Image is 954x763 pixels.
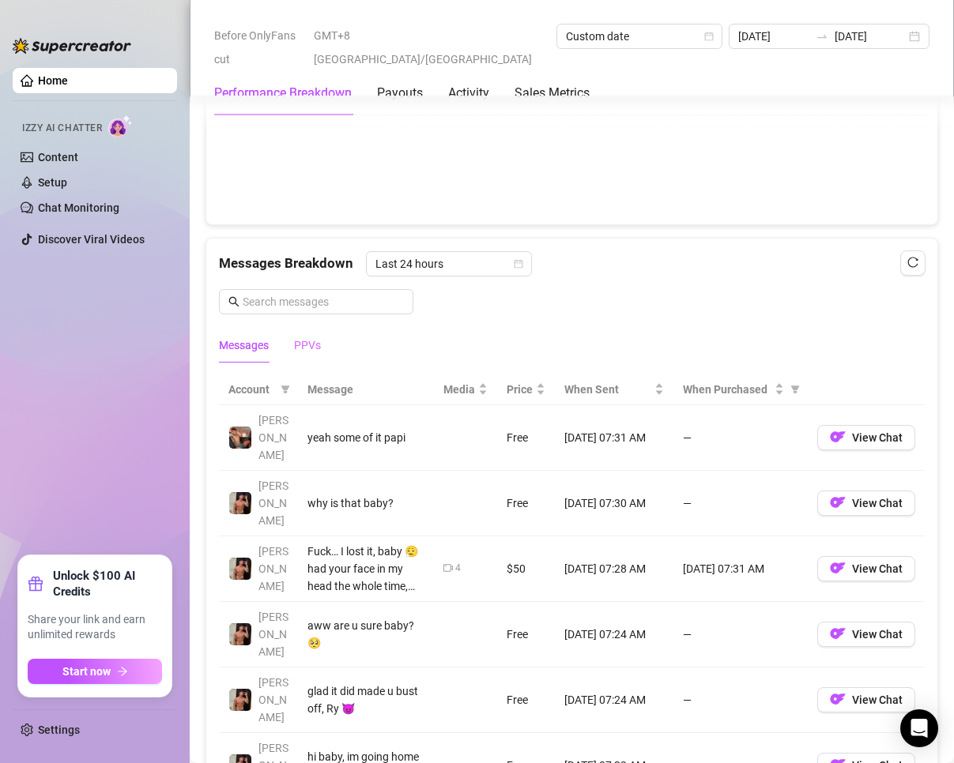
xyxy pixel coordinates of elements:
[830,691,846,707] img: OF
[673,471,808,536] td: —
[787,378,803,401] span: filter
[817,490,915,516] button: OFView Chat
[683,381,771,398] span: When Purchased
[243,293,404,310] input: Search messages
[28,576,43,592] span: gift
[117,666,128,677] span: arrow-right
[555,536,673,602] td: [DATE] 07:28 AM
[229,689,251,711] img: Zach
[228,381,274,398] span: Account
[219,251,925,276] div: Messages Breakdown
[817,697,915,709] a: OFView Chat
[852,497,903,509] span: View Chat
[555,602,673,667] td: [DATE] 07:24 AM
[214,24,304,71] span: Before OnlyFans cut
[497,667,555,733] td: Free
[817,434,915,447] a: OFView Chat
[277,378,293,401] span: filter
[830,560,846,576] img: OF
[673,602,808,667] td: —
[307,494,424,512] div: why is that baby?
[835,28,906,45] input: End date
[108,115,133,137] img: AI Chatter
[816,30,828,43] span: to
[229,427,251,449] img: Osvaldo
[298,374,434,405] th: Message
[307,543,424,595] div: Fuck… I lost it, baby 😮‍💨 had your face in my head the whole time, stroking slow, imagining your ...
[555,374,673,405] th: When Sent
[307,682,424,717] div: glad it did made u bust off, Ry 😈
[852,431,903,444] span: View Chat
[673,667,808,733] td: —
[555,405,673,471] td: [DATE] 07:31 AM
[53,568,162,599] strong: Unlock $100 AI Credits
[790,385,800,394] span: filter
[497,405,555,471] td: Free
[258,545,288,592] span: [PERSON_NAME]
[38,724,80,736] a: Settings
[229,558,251,580] img: Zach
[258,676,288,724] span: [PERSON_NAME]
[566,24,713,48] span: Custom date
[497,471,555,536] td: Free
[514,259,523,269] span: calendar
[830,626,846,641] img: OF
[852,693,903,706] span: View Chat
[673,374,808,405] th: When Purchased
[38,201,119,214] a: Chat Monitoring
[62,665,111,678] span: Start now
[258,414,288,461] span: [PERSON_NAME]
[455,561,461,576] div: 4
[307,429,424,446] div: yeah some of it papi
[38,233,145,246] a: Discover Viral Videos
[817,556,915,581] button: OFView Chat
[817,622,915,647] button: OFView Chat
[738,28,809,45] input: Start date
[852,628,903,641] span: View Chat
[229,623,251,645] img: Zach
[507,381,533,398] span: Price
[258,611,288,658] span: [PERSON_NAME]
[564,381,651,398] span: When Sent
[817,425,915,450] button: OFView Chat
[377,84,423,103] div: Payouts
[900,709,938,747] div: Open Intercom Messenger
[497,536,555,602] td: $50
[673,405,808,471] td: —
[830,494,846,510] img: OF
[307,617,424,652] div: aww are u sure baby? 🥺
[830,429,846,445] img: OF
[229,492,251,514] img: Zach
[448,84,489,103] div: Activity
[443,563,453,573] span: video-camera
[434,374,497,405] th: Media
[515,84,590,103] div: Sales Metrics
[816,30,828,43] span: swap-right
[28,612,162,643] span: Share your link and earn unlimited rewards
[907,257,918,268] span: reload
[555,667,673,733] td: [DATE] 07:24 AM
[281,385,290,394] span: filter
[817,631,915,644] a: OFView Chat
[13,38,131,54] img: logo-BBDzfeDw.svg
[817,566,915,578] a: OFView Chat
[673,536,808,602] td: [DATE] 07:31 AM
[214,84,352,103] div: Performance Breakdown
[817,687,915,712] button: OFView Chat
[38,176,67,189] a: Setup
[443,381,475,398] span: Media
[219,336,269,354] div: Messages
[704,32,714,41] span: calendar
[38,151,78,163] a: Content
[314,24,547,71] span: GMT+8 [GEOGRAPHIC_DATA]/[GEOGRAPHIC_DATA]
[294,336,321,354] div: PPVs
[555,471,673,536] td: [DATE] 07:30 AM
[22,121,102,136] span: Izzy AI Chatter
[497,602,555,667] td: Free
[817,500,915,513] a: OFView Chat
[852,562,903,575] span: View Chat
[258,479,288,527] span: [PERSON_NAME]
[38,74,68,87] a: Home
[375,252,522,276] span: Last 24 hours
[497,374,555,405] th: Price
